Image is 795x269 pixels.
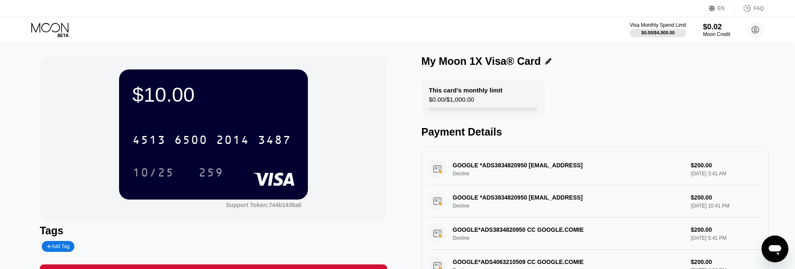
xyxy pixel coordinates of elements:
[40,225,387,237] div: Tags
[641,30,675,35] div: $0.00 / $4,000.00
[703,31,730,37] div: Moon Credit
[718,5,725,11] div: EN
[429,87,503,94] div: This card’s monthly limit
[422,55,541,67] div: My Moon 1X Visa® Card
[126,162,180,183] div: 10/25
[226,202,302,208] div: Support Token:744b1436a6
[127,129,296,150] div: 4513650020143487
[709,4,734,13] div: EN
[132,167,174,180] div: 10/25
[132,83,295,106] div: $10.00
[754,5,764,11] div: FAQ
[630,22,686,28] div: Visa Monthly Spend Limit
[429,96,474,107] div: $0.00 / $1,000.00
[132,134,166,148] div: 4513
[703,23,730,31] div: $0.02
[226,202,302,208] div: Support Token: 744b1436a6
[42,241,74,252] div: Add Tag
[422,126,769,138] div: Payment Details
[198,167,224,180] div: 259
[258,134,291,148] div: 3487
[192,162,230,183] div: 259
[47,243,69,249] div: Add Tag
[734,4,764,13] div: FAQ
[762,236,788,262] iframe: Button to launch messaging window
[703,23,730,37] div: $0.02Moon Credit
[174,134,208,148] div: 6500
[630,22,686,37] div: Visa Monthly Spend Limit$0.00/$4,000.00
[216,134,249,148] div: 2014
